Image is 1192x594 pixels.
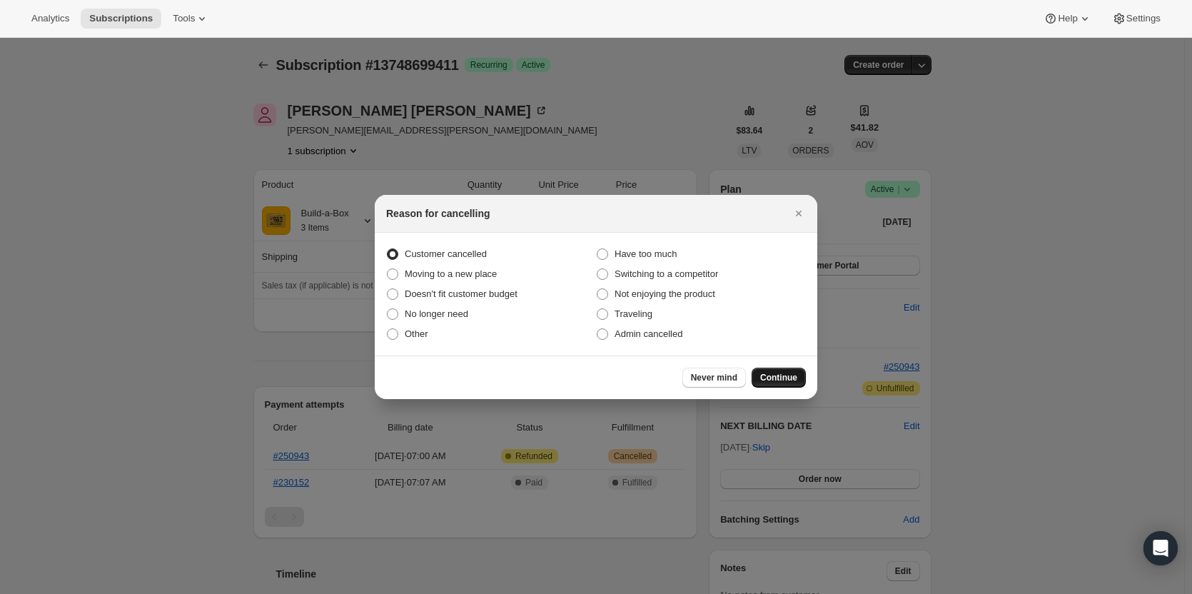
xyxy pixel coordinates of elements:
span: Traveling [615,308,652,319]
button: Close [789,203,809,223]
span: Admin cancelled [615,328,682,339]
span: Doesn't fit customer budget [405,288,517,299]
button: Subscriptions [81,9,161,29]
button: Continue [752,368,806,388]
button: Never mind [682,368,746,388]
span: Switching to a competitor [615,268,718,279]
button: Analytics [23,9,78,29]
span: Help [1058,13,1077,24]
span: Customer cancelled [405,248,487,259]
span: Moving to a new place [405,268,497,279]
span: Analytics [31,13,69,24]
span: Settings [1126,13,1161,24]
span: Tools [173,13,195,24]
span: Not enjoying the product [615,288,715,299]
span: Have too much [615,248,677,259]
span: Never mind [691,372,737,383]
button: Settings [1103,9,1169,29]
button: Tools [164,9,218,29]
span: Other [405,328,428,339]
h2: Reason for cancelling [386,206,490,221]
span: No longer need [405,308,468,319]
button: Help [1035,9,1100,29]
span: Continue [760,372,797,383]
div: Open Intercom Messenger [1143,531,1178,565]
span: Subscriptions [89,13,153,24]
